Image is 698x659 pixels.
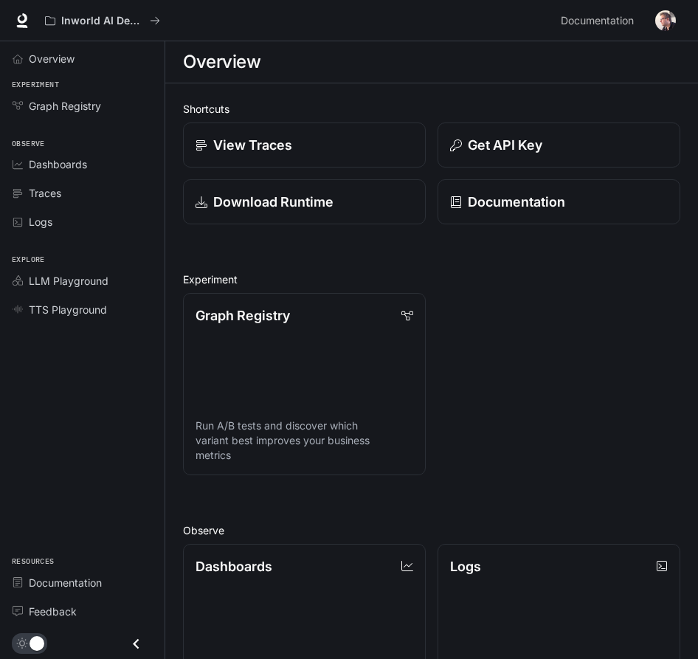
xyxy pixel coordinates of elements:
[6,297,159,322] a: TTS Playground
[29,156,87,172] span: Dashboards
[6,93,159,119] a: Graph Registry
[6,598,159,624] a: Feedback
[6,209,159,235] a: Logs
[183,47,260,77] h1: Overview
[438,123,680,168] button: Get API Key
[183,272,680,287] h2: Experiment
[29,185,61,201] span: Traces
[183,522,680,538] h2: Observe
[213,135,292,155] p: View Traces
[213,192,334,212] p: Download Runtime
[468,192,565,212] p: Documentation
[655,10,676,31] img: User avatar
[29,302,107,317] span: TTS Playground
[183,293,426,475] a: Graph RegistryRun A/B tests and discover which variant best improves your business metrics
[29,51,75,66] span: Overview
[120,629,153,659] button: Close drawer
[30,635,44,651] span: Dark mode toggle
[6,570,159,596] a: Documentation
[6,268,159,294] a: LLM Playground
[468,135,542,155] p: Get API Key
[29,273,108,289] span: LLM Playground
[61,15,144,27] p: Inworld AI Demos
[183,123,426,168] a: View Traces
[29,604,77,619] span: Feedback
[196,306,290,325] p: Graph Registry
[561,12,634,30] span: Documentation
[6,151,159,177] a: Dashboards
[438,179,680,224] a: Documentation
[183,179,426,224] a: Download Runtime
[183,101,680,117] h2: Shortcuts
[651,6,680,35] button: User avatar
[38,6,167,35] button: All workspaces
[555,6,645,35] a: Documentation
[29,98,101,114] span: Graph Registry
[450,556,481,576] p: Logs
[29,575,102,590] span: Documentation
[196,556,272,576] p: Dashboards
[196,418,413,463] p: Run A/B tests and discover which variant best improves your business metrics
[6,180,159,206] a: Traces
[29,214,52,230] span: Logs
[6,46,159,72] a: Overview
